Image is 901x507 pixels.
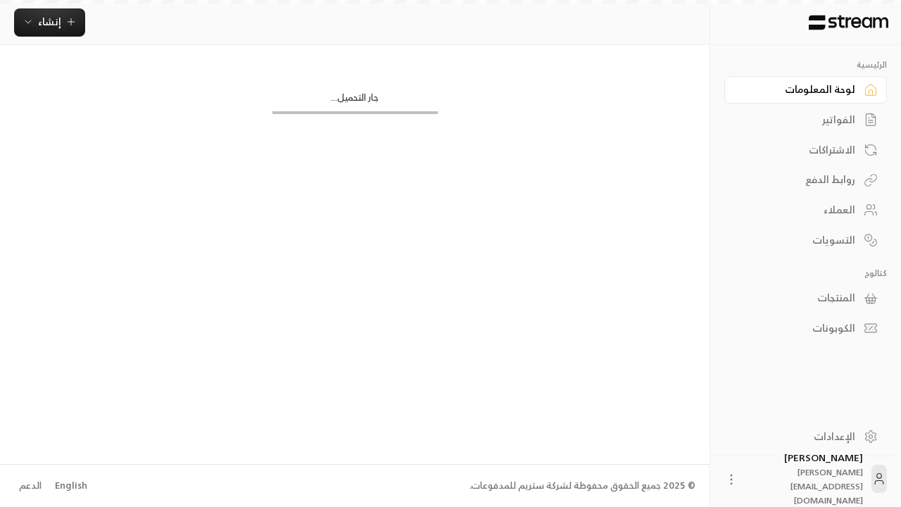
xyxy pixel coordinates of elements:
div: الكوبونات [742,321,855,335]
a: الدعم [14,473,46,499]
a: المنتجات [724,284,887,312]
span: إنشاء [38,13,61,30]
a: الكوبونات [724,315,887,342]
a: روابط الدفع [724,166,887,194]
div: English [55,479,87,493]
div: [PERSON_NAME] [747,451,863,507]
p: كتالوج [724,268,887,279]
a: الفواتير [724,106,887,134]
img: Logo [807,15,890,30]
a: لوحة المعلومات [724,76,887,104]
div: الفواتير [742,113,855,127]
div: © 2025 جميع الحقوق محفوظة لشركة ستريم للمدفوعات. [470,479,695,493]
p: الرئيسية [724,59,887,70]
div: لوحة المعلومات [742,82,855,96]
div: المنتجات [742,291,855,305]
a: الاشتراكات [724,136,887,163]
a: العملاء [724,196,887,224]
a: الإعدادات [724,423,887,450]
div: العملاء [742,203,855,217]
a: التسويات [724,226,887,254]
div: جار التحميل... [272,91,438,111]
button: إنشاء [14,8,85,37]
div: روابط الدفع [742,173,855,187]
div: التسويات [742,233,855,247]
div: الإعدادات [742,430,855,444]
div: الاشتراكات [742,143,855,157]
